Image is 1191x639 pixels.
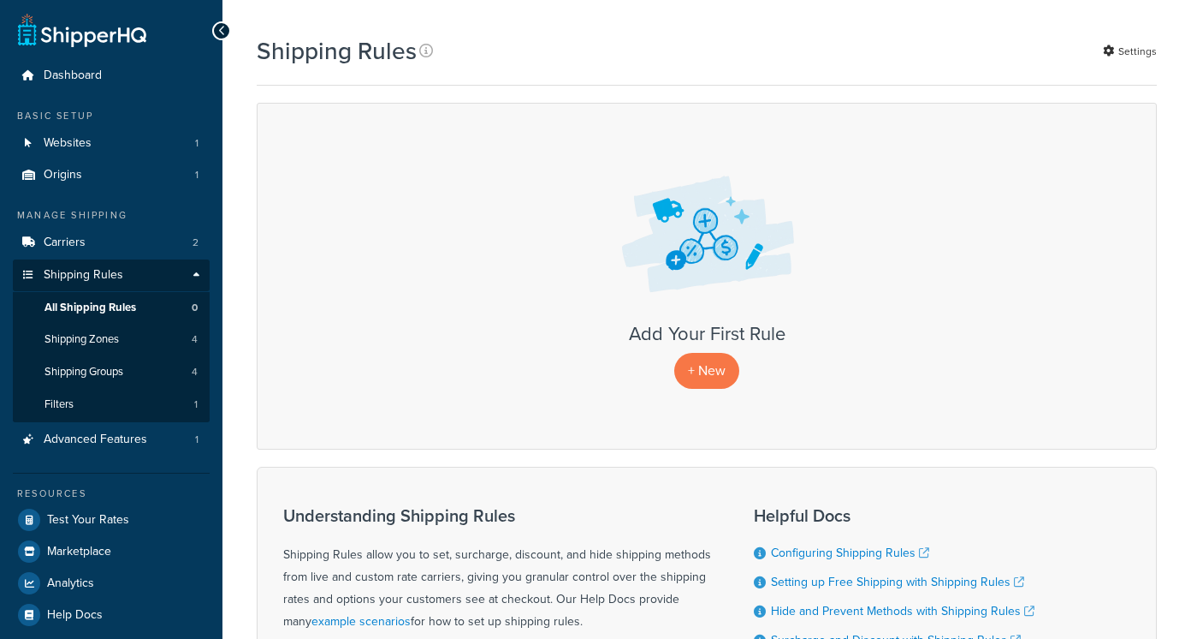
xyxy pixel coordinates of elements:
[47,608,103,623] span: Help Docs
[13,260,210,291] a: Shipping Rules
[47,545,111,559] span: Marketplace
[44,332,119,347] span: Shipping Zones
[47,576,94,591] span: Analytics
[13,292,210,324] li: All Shipping Rules
[193,236,198,250] span: 2
[44,168,82,182] span: Origins
[13,208,210,223] div: Manage Shipping
[13,487,210,501] div: Resources
[13,389,210,421] li: Filters
[771,544,929,562] a: Configuring Shipping Rules
[13,128,210,159] li: Websites
[257,34,417,68] h1: Shipping Rules
[13,227,210,259] a: Carriers 2
[13,536,210,567] a: Marketplace
[674,353,739,388] a: + New
[194,397,198,412] span: 1
[13,159,210,191] li: Origins
[192,365,198,379] span: 4
[1103,39,1157,63] a: Settings
[13,324,210,355] a: Shipping Zones 4
[44,268,123,283] span: Shipping Rules
[44,69,102,83] span: Dashboard
[13,568,210,599] a: Analytics
[47,513,129,528] span: Test Your Rates
[195,168,198,182] span: 1
[283,506,711,633] div: Shipping Rules allow you to set, surcharge, discount, and hide shipping methods from live and cus...
[192,301,198,315] span: 0
[771,602,1034,620] a: Hide and Prevent Methods with Shipping Rules
[311,612,411,630] a: example scenarios
[13,292,210,324] a: All Shipping Rules 0
[192,332,198,347] span: 4
[13,227,210,259] li: Carriers
[13,424,210,456] li: Advanced Features
[195,433,198,447] span: 1
[13,260,210,422] li: Shipping Rules
[44,433,147,447] span: Advanced Features
[275,324,1139,344] h3: Add Your First Rule
[13,424,210,456] a: Advanced Features 1
[44,365,123,379] span: Shipping Groups
[44,136,92,151] span: Websites
[44,236,86,250] span: Carriers
[13,128,210,159] a: Websites 1
[13,505,210,535] a: Test Your Rates
[13,356,210,388] li: Shipping Groups
[13,389,210,421] a: Filters 1
[13,159,210,191] a: Origins 1
[754,506,1034,525] h3: Helpful Docs
[13,600,210,630] a: Help Docs
[13,324,210,355] li: Shipping Zones
[13,109,210,123] div: Basic Setup
[13,356,210,388] a: Shipping Groups 4
[44,397,74,412] span: Filters
[18,13,146,47] a: ShipperHQ Home
[44,301,136,315] span: All Shipping Rules
[13,60,210,92] a: Dashboard
[688,361,726,380] span: + New
[195,136,198,151] span: 1
[771,573,1024,591] a: Setting up Free Shipping with Shipping Rules
[283,506,711,525] h3: Understanding Shipping Rules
